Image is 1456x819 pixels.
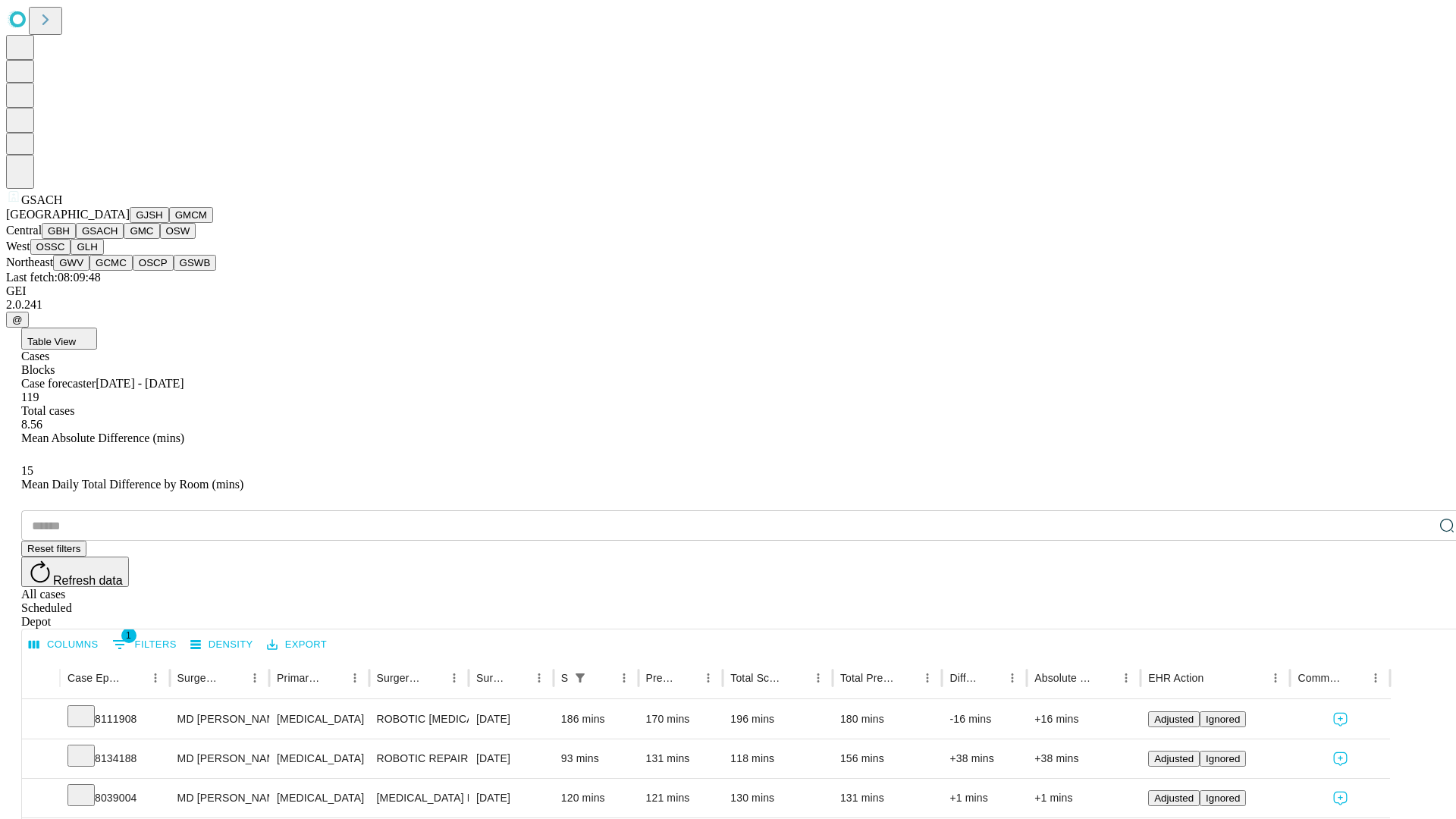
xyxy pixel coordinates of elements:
[30,786,52,812] button: Expand
[1002,667,1023,689] button: Menu
[244,667,265,689] button: Menu
[6,240,30,253] span: West
[570,667,591,689] button: Show filters
[507,667,529,689] button: Sort
[108,632,180,657] button: Show filters
[561,739,631,778] div: 93 mins
[21,328,97,350] button: Table View
[71,239,103,255] button: GLH
[840,739,935,778] div: 156 mins
[1206,792,1240,804] span: Ignored
[30,707,52,733] button: Expand
[444,667,465,689] button: Menu
[476,672,506,684] div: Surgery Date
[263,633,331,657] button: Export
[1094,667,1116,689] button: Sort
[27,543,80,554] span: Reset filters
[21,464,33,477] span: 15
[27,336,76,347] span: Table View
[646,700,716,739] div: 170 mins
[67,779,162,817] div: 8039004
[53,574,123,587] span: Refresh data
[840,779,935,817] div: 131 mins
[730,779,825,817] div: 130 mins
[42,223,76,239] button: GBH
[1154,714,1194,725] span: Adjusted
[1148,751,1200,767] button: Adjusted
[730,672,785,684] div: Total Scheduled Duration
[1148,790,1200,806] button: Adjusted
[698,667,719,689] button: Menu
[1034,672,1093,684] div: Absolute Difference
[896,667,917,689] button: Sort
[1298,672,1341,684] div: Comments
[1206,753,1240,764] span: Ignored
[646,779,716,817] div: 121 mins
[67,700,162,739] div: 8111908
[949,739,1019,778] div: +38 mins
[21,391,39,403] span: 119
[67,739,162,778] div: 8134188
[121,628,136,643] span: 1
[12,314,23,325] span: @
[676,667,698,689] button: Sort
[21,377,96,390] span: Case forecaster
[949,700,1019,739] div: -16 mins
[177,672,221,684] div: Surgeon Name
[422,667,444,689] button: Sort
[1034,739,1133,778] div: +38 mins
[174,255,217,271] button: GSWB
[21,193,62,206] span: GSACH
[1034,700,1133,739] div: +16 mins
[1148,711,1200,727] button: Adjusted
[561,700,631,739] div: 186 mins
[6,298,1450,312] div: 2.0.241
[1148,672,1203,684] div: EHR Action
[6,224,42,237] span: Central
[561,779,631,817] div: 120 mins
[592,667,613,689] button: Sort
[1200,751,1246,767] button: Ignored
[177,779,262,817] div: MD [PERSON_NAME]
[786,667,808,689] button: Sort
[277,672,321,684] div: Primary Service
[917,667,938,689] button: Menu
[808,667,829,689] button: Menu
[30,746,52,773] button: Expand
[377,700,461,739] div: ROBOTIC [MEDICAL_DATA] REPAIR [MEDICAL_DATA] INITIAL (BILATERAL)
[30,239,71,255] button: OSSC
[160,223,196,239] button: OSW
[377,739,461,778] div: ROBOTIC REPAIR INITIAL [MEDICAL_DATA] REDUCIBLE AGE [DEMOGRAPHIC_DATA] OR MORE
[561,672,568,684] div: Scheduled In Room Duration
[1034,779,1133,817] div: +1 mins
[6,271,101,284] span: Last fetch: 08:09:48
[840,672,895,684] div: Total Predicted Duration
[21,418,42,431] span: 8.56
[6,312,29,328] button: @
[476,779,546,817] div: [DATE]
[96,377,184,390] span: [DATE] - [DATE]
[570,667,591,689] div: 1 active filter
[840,700,935,739] div: 180 mins
[1200,790,1246,806] button: Ignored
[1365,667,1386,689] button: Menu
[169,207,213,223] button: GMCM
[21,557,129,587] button: Refresh data
[177,739,262,778] div: MD [PERSON_NAME]
[6,284,1450,298] div: GEI
[344,667,366,689] button: Menu
[277,779,361,817] div: [MEDICAL_DATA]
[1265,667,1286,689] button: Menu
[124,667,145,689] button: Sort
[6,256,53,268] span: Northeast
[67,672,122,684] div: Case Epic Id
[1154,753,1194,764] span: Adjusted
[177,700,262,739] div: MD [PERSON_NAME]
[377,779,461,817] div: [MEDICAL_DATA] DIAGNOSTIC
[89,255,133,271] button: GCMC
[6,208,130,221] span: [GEOGRAPHIC_DATA]
[646,672,676,684] div: Predicted In Room Duration
[1344,667,1365,689] button: Sort
[1154,792,1194,804] span: Adjusted
[949,779,1019,817] div: +1 mins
